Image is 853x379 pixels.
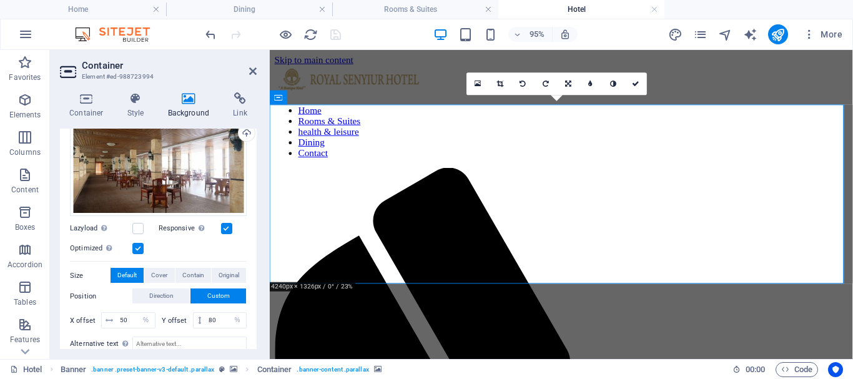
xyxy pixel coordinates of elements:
[159,221,221,236] label: Responsive
[743,27,758,42] button: text_generator
[278,27,293,42] button: Click here to leave preview mode and continue editing
[693,27,708,42] i: Pages (Ctrl+Alt+S)
[10,335,40,345] p: Features
[257,362,292,377] span: Click to select. Double-click to edit
[149,288,174,303] span: Direction
[624,72,647,95] a: Confirm ( Ctrl ⏎ )
[182,268,204,283] span: Contain
[61,362,87,377] span: Click to select. Double-click to edit
[798,24,847,44] button: More
[207,288,230,303] span: Custom
[70,268,111,283] label: Size
[527,27,547,42] h6: 95%
[781,362,812,377] span: Code
[498,2,664,16] h4: Hotel
[466,72,489,95] a: Select files from the file manager, stock photos, or upload file(s)
[579,72,602,95] a: Blur
[535,72,557,95] a: Rotate right 90°
[9,147,41,157] p: Columns
[732,362,766,377] h6: Session time
[70,317,101,324] label: X offset
[5,5,88,16] a: Skip to main content
[693,27,708,42] button: pages
[771,27,785,42] i: Publish
[166,2,332,16] h4: Dining
[602,72,624,95] a: Greyscale
[132,337,247,352] input: Alternative text...
[219,366,225,373] i: This element is a customizable preset
[776,362,818,377] button: Code
[828,362,843,377] button: Usercentrics
[768,24,788,44] button: publish
[9,72,41,82] p: Favorites
[297,362,368,377] span: . banner-content .parallax
[204,27,218,42] i: Undo: change_position (Ctrl+Z)
[9,110,41,120] p: Elements
[82,60,257,71] h2: Container
[557,72,579,95] a: Change orientation
[91,362,214,377] span: . banner .preset-banner-v3-default .parallax
[303,27,318,42] button: reload
[668,27,683,42] button: design
[82,71,232,82] h3: Element #ed-988723994
[151,268,167,283] span: Cover
[144,268,174,283] button: Cover
[303,27,318,42] i: Reload page
[111,268,144,283] button: Default
[512,72,535,95] a: Rotate left 90°
[224,92,257,119] h4: Link
[718,27,732,42] i: Navigator
[159,92,224,119] h4: Background
[668,27,683,42] i: Design (Ctrl+Alt+Y)
[7,260,42,270] p: Accordion
[70,289,132,304] label: Position
[70,337,132,352] label: Alternative text
[72,27,165,42] img: Editor Logo
[117,268,137,283] span: Default
[70,241,132,256] label: Optimized
[746,362,765,377] span: 00 00
[70,114,247,217] div: DSCF1463-4SHcHaMeUFJYazya8gFUCQ.JPG
[70,221,132,236] label: Lazyload
[118,92,159,119] h4: Style
[230,366,237,373] i: This element contains a background
[10,362,42,377] a: Click to cancel selection. Double-click to open Pages
[14,297,36,307] p: Tables
[132,288,190,303] button: Direction
[212,268,246,283] button: Original
[508,27,553,42] button: 95%
[332,2,498,16] h4: Rooms & Suites
[219,268,239,283] span: Original
[803,28,842,41] span: More
[190,288,246,303] button: Custom
[15,222,36,232] p: Boxes
[560,29,571,40] i: On resize automatically adjust zoom level to fit chosen device.
[11,185,39,195] p: Content
[490,72,512,95] a: Crop mode
[60,92,118,119] h4: Container
[754,365,756,374] span: :
[203,27,218,42] button: undo
[718,27,733,42] button: navigator
[743,27,757,42] i: AI Writer
[61,362,382,377] nav: breadcrumb
[162,317,193,324] label: Y offset
[175,268,211,283] button: Contain
[374,366,382,373] i: This element contains a background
